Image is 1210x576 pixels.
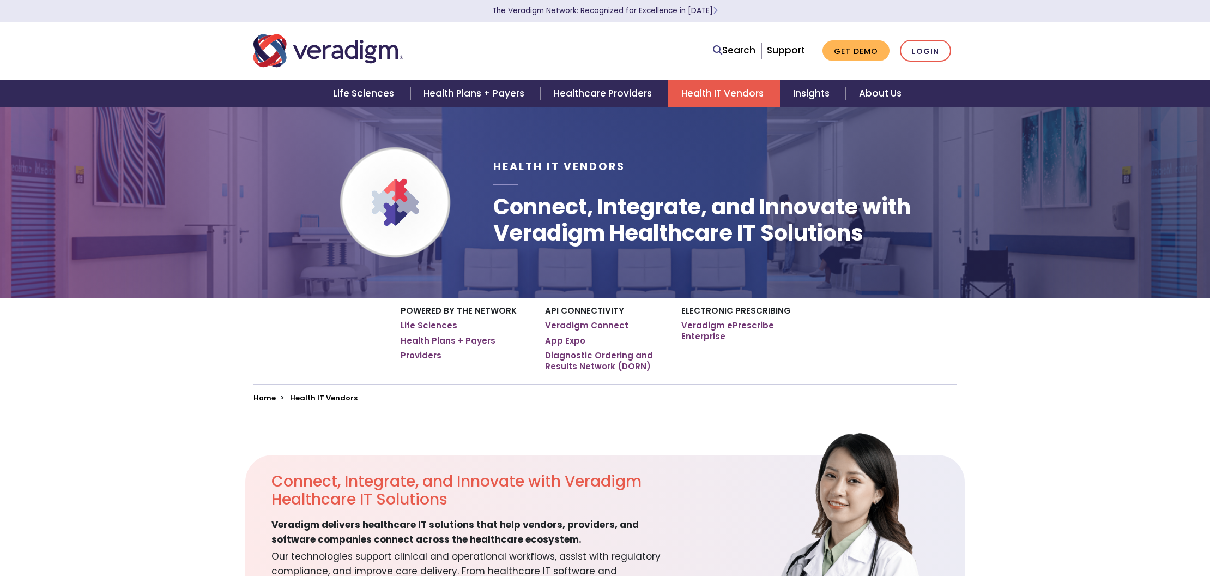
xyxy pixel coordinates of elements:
span: Veradigm delivers healthcare IT solutions that help vendors, providers, and software companies co... [271,518,665,547]
a: The Veradigm Network: Recognized for Excellence in [DATE]Learn More [492,5,718,16]
h1: Connect, Integrate, and Innovate with Veradigm Healthcare IT Solutions [493,194,957,246]
a: Home [253,393,276,403]
a: Veradigm Connect [545,320,628,331]
a: Health Plans + Payers [410,80,541,107]
a: Providers [401,350,441,361]
img: Veradigm logo [253,33,403,69]
a: Login [900,40,951,62]
a: Health Plans + Payers [401,335,495,346]
a: Healthcare Providers [541,80,668,107]
a: Health IT Vendors [668,80,780,107]
a: Search [713,43,755,58]
a: App Expo [545,335,585,346]
a: Insights [780,80,846,107]
a: Get Demo [822,40,890,62]
a: Diagnostic Ordering and Results Network (DORN) [545,350,665,371]
a: About Us [846,80,915,107]
a: Life Sciences [320,80,410,107]
a: Support [767,44,805,57]
h2: Connect, Integrate, and Innovate with Veradigm Healthcare IT Solutions [271,472,665,509]
a: Life Sciences [401,320,457,331]
a: Veradigm ePrescribe Enterprise [681,320,809,341]
span: Learn More [713,5,718,16]
span: Health IT Vendors [493,159,625,174]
